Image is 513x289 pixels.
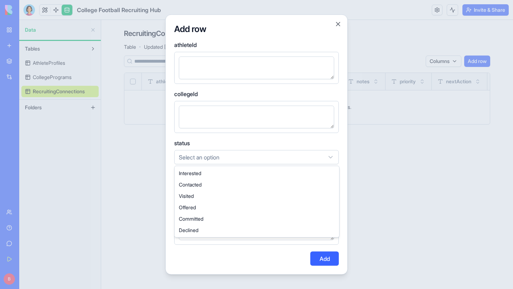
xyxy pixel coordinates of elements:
[179,170,201,177] span: Interested
[179,215,203,222] span: Committed
[179,193,194,200] span: Visited
[179,181,202,188] span: Contacted
[179,204,196,211] span: Offered
[179,227,198,234] span: Declined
